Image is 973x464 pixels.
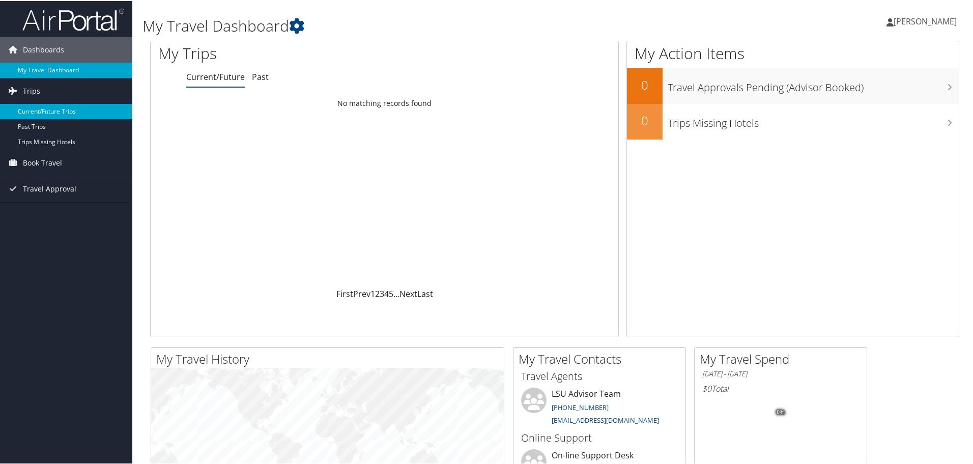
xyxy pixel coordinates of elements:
img: airportal-logo.png [22,7,124,31]
a: Prev [353,287,370,298]
h2: 0 [627,75,663,93]
h2: 0 [627,111,663,128]
a: 1 [370,287,375,298]
td: No matching records found [151,93,618,112]
h6: Total [702,382,859,393]
a: Last [417,287,433,298]
span: Travel Approval [23,175,76,201]
h3: Travel Agents [521,368,678,383]
h1: My Trips [158,42,416,63]
span: Dashboards [23,36,64,62]
a: 0Travel Approvals Pending (Advisor Booked) [627,67,959,103]
a: [PHONE_NUMBER] [552,402,609,411]
a: Next [399,287,417,298]
a: 0Trips Missing Hotels [627,103,959,139]
span: [PERSON_NAME] [894,15,957,26]
a: First [336,287,353,298]
h2: My Travel History [156,349,504,367]
span: $0 [702,382,711,393]
tspan: 0% [777,408,785,415]
a: Past [252,70,269,81]
span: Book Travel [23,149,62,175]
h3: Online Support [521,430,678,444]
a: 5 [389,287,393,298]
h1: My Action Items [627,42,959,63]
h2: My Travel Contacts [519,349,685,367]
h6: [DATE] - [DATE] [702,368,859,378]
a: [PERSON_NAME] [886,5,967,36]
a: Current/Future [186,70,245,81]
h3: Travel Approvals Pending (Advisor Booked) [668,74,959,94]
a: 4 [384,287,389,298]
span: Trips [23,77,40,103]
a: 3 [380,287,384,298]
h3: Trips Missing Hotels [668,110,959,129]
span: … [393,287,399,298]
a: [EMAIL_ADDRESS][DOMAIN_NAME] [552,415,659,424]
li: LSU Advisor Team [516,387,683,428]
h2: My Travel Spend [700,349,867,367]
h1: My Travel Dashboard [142,14,692,36]
a: 2 [375,287,380,298]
